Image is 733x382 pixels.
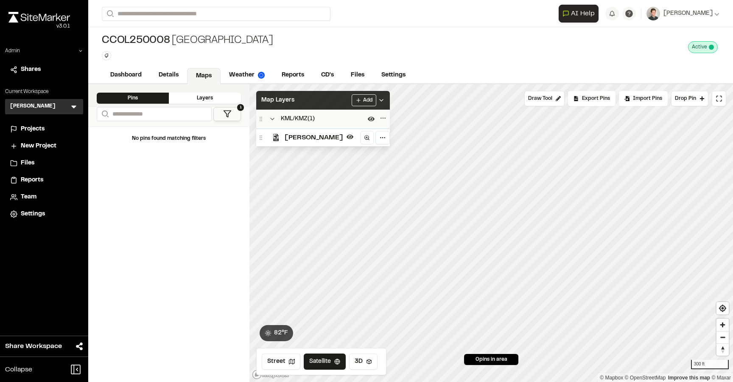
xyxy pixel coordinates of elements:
button: Edit Tags [102,51,111,60]
a: Details [150,67,187,83]
a: Reports [10,175,78,185]
a: Files [10,158,78,168]
div: Pins [97,93,169,104]
span: Add [363,96,372,104]
button: Find my location [716,302,729,314]
span: 82 ° F [274,328,288,338]
a: CD's [313,67,342,83]
span: New Project [21,141,56,151]
button: 1 [213,107,241,121]
span: Collapse [5,365,32,375]
h3: [PERSON_NAME] [10,102,56,111]
span: Export Pins [582,95,610,102]
div: No pins available to export [568,91,615,106]
a: Settings [373,67,414,83]
button: Zoom out [716,331,729,343]
a: Team [10,192,78,202]
a: Projects [10,125,78,134]
span: Settings [21,209,45,219]
span: Share Workspace [5,341,62,351]
a: Zoom to layer [360,131,374,144]
span: Draw Tool [528,95,552,102]
button: Reset bearing to north [716,343,729,356]
img: rebrand.png [8,12,70,23]
img: User [646,7,660,20]
span: Drop Pin [675,95,696,102]
div: 300 ft [691,360,729,369]
div: This project is active and counting against your active project count. [688,41,718,53]
button: Draw Tool [524,91,565,106]
button: Search [97,107,112,121]
span: Active [692,43,707,51]
a: Dashboard [102,67,150,83]
a: Reports [273,67,313,83]
a: Map feedback [668,375,710,381]
button: Open AI Assistant [559,5,599,23]
span: KML/KMZ ( 1 ) [281,114,315,124]
span: Shares [21,65,41,74]
span: Team [21,192,36,202]
button: Drop Pin [671,91,708,106]
a: Weather [221,67,273,83]
span: AI Help [571,8,595,19]
div: Import Pins into your project [619,91,668,106]
span: 1 [237,104,244,111]
a: Maxar [711,375,731,381]
a: Mapbox [600,375,623,381]
div: [GEOGRAPHIC_DATA] [102,34,273,48]
a: Maps [187,68,221,84]
span: This project is active and counting against your active project count. [709,45,714,50]
span: CCOL250008 [102,34,170,48]
div: Layers [169,93,241,104]
a: Mapbox logo [252,370,289,379]
button: Zoom in [716,319,729,331]
img: kml_black_icon64.png [272,134,280,141]
span: Projects [21,125,45,134]
a: Files [342,67,373,83]
button: [PERSON_NAME] [646,7,719,20]
a: Shares [10,65,78,74]
span: Files [21,158,34,168]
span: 0 pins in area [476,356,507,363]
span: Import Pins [633,95,662,102]
span: [PERSON_NAME] [285,133,343,143]
span: No pins found matching filters [132,136,206,141]
div: Oh geez...please don't... [8,23,70,30]
button: Hide layer [345,132,355,142]
a: Settings [10,209,78,219]
div: Open AI Assistant [559,5,602,23]
span: Map Layers [261,96,294,105]
span: [PERSON_NAME] [663,9,713,18]
button: 82°F [260,325,293,341]
button: Search [102,7,117,21]
span: Reports [21,175,43,185]
p: Current Workspace [5,88,83,96]
button: 3D [349,354,378,370]
button: Street [262,354,300,370]
button: Satellite [304,354,346,370]
img: precipai.png [258,72,265,79]
canvas: Map [249,84,733,382]
a: OpenStreetMap [625,375,666,381]
button: Add [352,94,376,106]
p: Admin [5,47,20,55]
a: New Project [10,141,78,151]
